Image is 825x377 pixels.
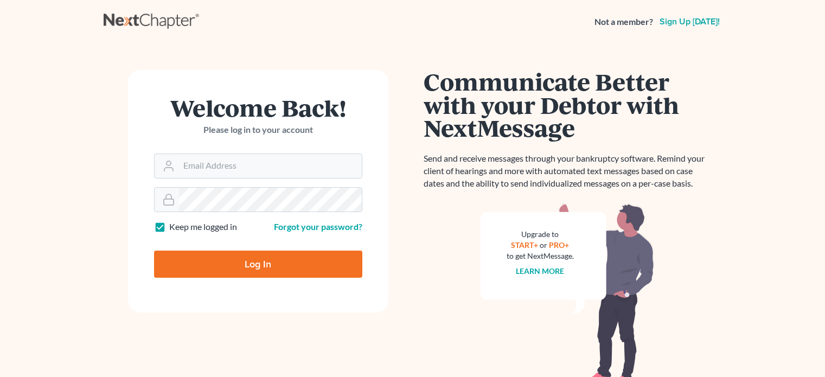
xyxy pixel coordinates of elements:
h1: Welcome Back! [154,96,362,119]
p: Send and receive messages through your bankruptcy software. Remind your client of hearings and mo... [424,152,711,190]
input: Log In [154,251,362,278]
a: Learn more [516,266,564,276]
a: PRO+ [549,240,569,250]
a: Sign up [DATE]! [657,17,722,26]
strong: Not a member? [594,16,653,28]
div: Upgrade to [507,229,574,240]
h1: Communicate Better with your Debtor with NextMessage [424,70,711,139]
p: Please log in to your account [154,124,362,136]
a: START+ [511,240,538,250]
label: Keep me logged in [169,221,237,233]
div: to get NextMessage. [507,251,574,261]
input: Email Address [179,154,362,178]
span: or [540,240,547,250]
a: Forgot your password? [274,221,362,232]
